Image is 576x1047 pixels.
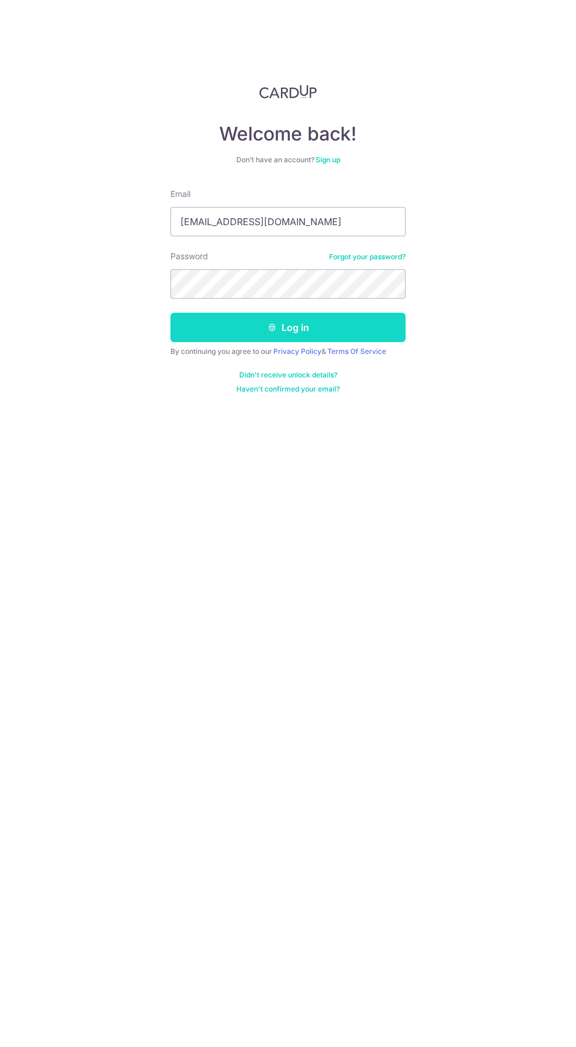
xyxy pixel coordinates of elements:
a: Privacy Policy [273,347,322,356]
h4: Welcome back! [170,122,406,146]
div: Don’t have an account? [170,155,406,165]
label: Password [170,250,208,262]
div: By continuing you agree to our & [170,347,406,356]
a: Didn't receive unlock details? [239,370,337,380]
label: Email [170,188,190,200]
a: Terms Of Service [327,347,386,356]
a: Forgot your password? [329,252,406,262]
img: CardUp Logo [259,85,317,99]
a: Haven't confirmed your email? [236,384,340,394]
button: Log in [170,313,406,342]
input: Enter your Email [170,207,406,236]
a: Sign up [316,155,340,164]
